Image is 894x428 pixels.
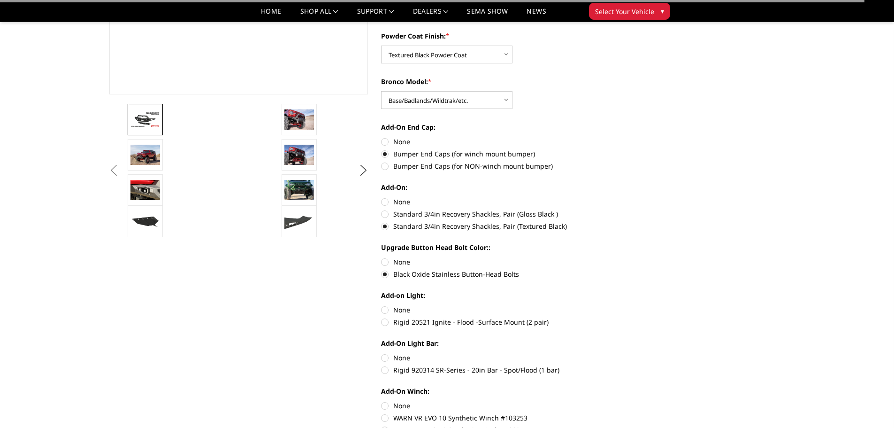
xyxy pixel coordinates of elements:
[284,145,314,164] img: Bronco Baja Front (winch mount)
[381,365,640,375] label: Rigid 920314 SR-Series - 20in Bar - Spot/Flood (1 bar)
[381,182,640,192] label: Add-On:
[381,401,640,411] label: None
[130,213,160,230] img: Reinforced Steel Bolt-On Skid Plate, included with all purchases
[381,317,640,327] label: Rigid 20521 Ignite - Flood -Surface Mount (2 pair)
[661,6,664,16] span: ▾
[381,353,640,363] label: None
[357,8,394,22] a: Support
[381,305,640,315] label: None
[381,221,640,231] label: Standard 3/4in Recovery Shackles, Pair (Textured Black)
[284,180,314,200] img: Bronco Baja Front (winch mount)
[381,161,640,171] label: Bumper End Caps (for NON-winch mount bumper)
[130,145,160,164] img: Bronco Baja Front (winch mount)
[589,3,670,20] button: Select Your Vehicle
[381,338,640,348] label: Add-On Light Bar:
[284,213,314,230] img: Bolt-on end cap. Widens your Bronco bumper to match the factory fender flares.
[467,8,508,22] a: SEMA Show
[130,111,160,128] img: Bodyguard Ford Bronco
[130,180,160,200] img: Relocates Front Parking Sensors & Accepts Rigid LED Lights Ignite Series
[527,8,546,22] a: News
[595,7,654,16] span: Select Your Vehicle
[413,8,449,22] a: Dealers
[381,269,640,279] label: Black Oxide Stainless Button-Head Bolts
[300,8,338,22] a: shop all
[381,149,640,159] label: Bumper End Caps (for winch mount bumper)
[381,413,640,423] label: WARN VR EVO 10 Synthetic Winch #103253
[107,163,121,178] button: Previous
[381,137,640,147] label: None
[847,383,894,428] iframe: Chat Widget
[381,290,640,300] label: Add-on Light:
[356,163,370,178] button: Next
[381,257,640,267] label: None
[381,77,640,86] label: Bronco Model:
[381,209,640,219] label: Standard 3/4in Recovery Shackles, Pair (Gloss Black )
[381,197,640,207] label: None
[261,8,281,22] a: Home
[381,386,640,396] label: Add-On Winch:
[381,122,640,132] label: Add-On End Cap:
[381,31,640,41] label: Powder Coat Finish:
[284,109,314,129] img: Bronco Baja Front (winch mount)
[381,242,640,252] label: Upgrade Button Head Bolt Color::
